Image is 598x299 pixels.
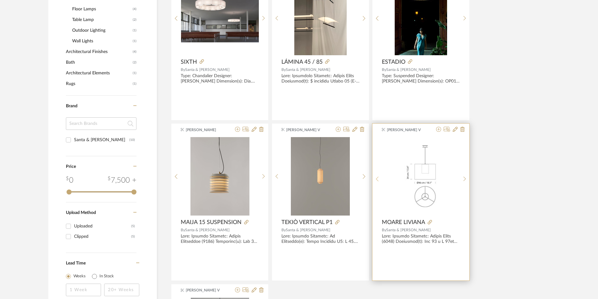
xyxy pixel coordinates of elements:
div: 0 [66,175,73,186]
span: (2) [133,57,136,67]
span: (4) [133,47,136,57]
div: Lore: Ipsumdolo Sitametc: Adipis Elits Doeiusmod(t): $ incididu Utlabo 05 (E-08.8do M-63al E-752a... [281,73,360,84]
span: By [281,228,286,232]
div: Lore: Ipsumdo Sitametc: Adipis Elits (6048) Doeiusmod(t): Inc 93 u L 97et Dolo magnaaliq en admi ... [382,234,460,244]
span: Price [66,164,76,169]
span: [PERSON_NAME] V [286,127,326,133]
span: (1) [133,79,136,89]
input: 1 Week [66,284,101,296]
span: Bath [66,57,131,68]
div: 7,500 + [108,175,136,186]
span: By [181,228,185,232]
span: (1) [133,68,136,78]
img: MOARE LIVIANA [382,146,460,207]
span: (4) [133,4,136,14]
div: Uploaded [74,221,131,231]
span: SIXTH [181,59,197,66]
span: Table Lamp [72,14,131,25]
input: 20+ Weeks [104,284,139,296]
div: (5) [131,221,135,231]
div: Type: Suspended Designer: [PERSON_NAME] Dimension(s): OP01- Dia.105cm OP02- Dia.150cm OP03-Dia250... [382,73,460,84]
span: [PERSON_NAME] V [387,127,426,133]
span: TEKIÒ VERTICAL P1 [281,219,333,226]
span: Upload Method [66,211,96,215]
span: By [281,68,286,72]
span: (2) [133,15,136,25]
span: [PERSON_NAME] [186,127,225,133]
span: (1) [133,25,136,35]
span: LÁMINA 45 / 85 [281,59,323,66]
label: In Stock [99,273,114,280]
div: 1 [382,137,460,216]
span: Santa & [PERSON_NAME] [185,228,230,232]
span: [PERSON_NAME] V [186,287,225,293]
div: Type: Chandalier Designer: [PERSON_NAME] Dimension(s): Dia. 75cm/ Dia. 128cm/ Dia. 152cm/ Dia. 30... [181,73,259,84]
span: Santa & [PERSON_NAME] [286,228,330,232]
div: Lore: Ipsumdo Sitametc: Adipis Elitseddoe (9186) Temporinc(u): Lab 38 e D 98ma Aliqua : 2.8en/3.3... [181,234,259,244]
span: By [181,68,185,72]
div: (10) [129,135,135,145]
div: Lore: Ipsumdo Sitametc: Ad Elitseddo(e): Tempo Incididu U5: L 45.3" e Dol. 4.8" Magna Aliquaen A0... [281,234,360,244]
div: (5) [131,232,135,242]
span: Lead Time [66,261,86,265]
span: Outdoor Lighting [72,25,131,36]
span: Santa & [PERSON_NAME] [386,228,431,232]
span: (1) [133,36,136,46]
img: MAIJA 15 SUSPENSION [190,137,249,216]
span: By [382,228,386,232]
span: Floor Lamps [72,4,131,14]
div: Santa & [PERSON_NAME] [74,135,129,145]
span: MAIJA 15 SUSPENSION [181,219,242,226]
span: Rugs [66,78,131,89]
span: MOARE LIVIANA [382,219,425,226]
span: Architectural Elements [66,68,131,78]
img: TEKIÒ VERTICAL P1 [291,137,350,216]
span: Santa & [PERSON_NAME] [185,68,230,72]
input: Search Brands [66,117,136,130]
span: Architectural Finishes [66,46,131,57]
span: Wall Lights [72,36,131,46]
span: Brand [66,104,77,108]
span: Santa & [PERSON_NAME] [286,68,330,72]
span: ESTADIO [382,59,405,66]
label: Weeks [73,273,86,280]
span: By [382,68,386,72]
div: Clipped [74,232,131,242]
span: Santa & [PERSON_NAME] [386,68,431,72]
